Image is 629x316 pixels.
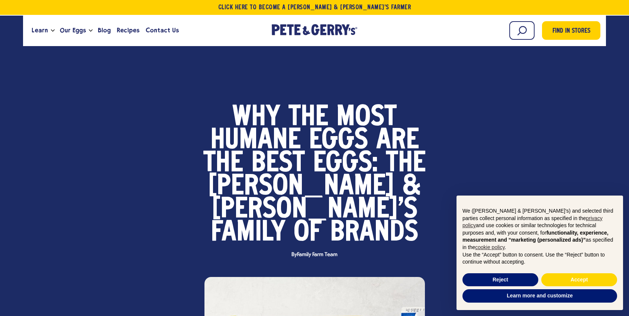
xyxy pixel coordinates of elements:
span: the [288,106,328,129]
button: Open the dropdown menu for Learn [51,29,55,32]
span: Blog [98,26,111,35]
span: Family [211,222,286,245]
button: Reject [462,273,538,287]
span: By [288,252,341,258]
a: Contact Us [143,20,182,41]
a: cookie policy [475,244,504,250]
span: The [203,152,243,175]
a: Find in Stores [542,21,600,40]
button: Learn more and customize [462,289,617,303]
span: Eggs: [313,152,378,175]
span: [PERSON_NAME]’s [212,199,417,222]
span: Humane [210,129,301,152]
div: Notice [451,190,629,316]
span: Most [336,106,397,129]
a: Our Eggs [57,20,89,41]
input: Search [509,21,535,40]
span: Contact Us [146,26,179,35]
span: Brands [330,222,418,245]
span: Learn [32,26,48,35]
span: Our Eggs [60,26,86,35]
button: Open the dropdown menu for Our Eggs [89,29,93,32]
span: & [402,175,421,199]
span: Find in Stores [552,26,590,36]
a: Learn [29,20,51,41]
span: The [386,152,426,175]
a: Blog [95,20,114,41]
span: Best [251,152,305,175]
span: Family Farm Team [297,252,338,258]
button: Accept [541,273,617,287]
span: of [294,222,322,245]
a: Recipes [114,20,142,41]
span: Recipes [117,26,139,35]
span: Eggs [309,129,368,152]
span: [PERSON_NAME] [208,175,394,199]
p: We ([PERSON_NAME] & [PERSON_NAME]'s) and selected third parties collect personal information as s... [462,207,617,251]
p: Use the “Accept” button to consent. Use the “Reject” button to continue without accepting. [462,251,617,266]
span: Are [376,129,419,152]
span: Why [232,106,280,129]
